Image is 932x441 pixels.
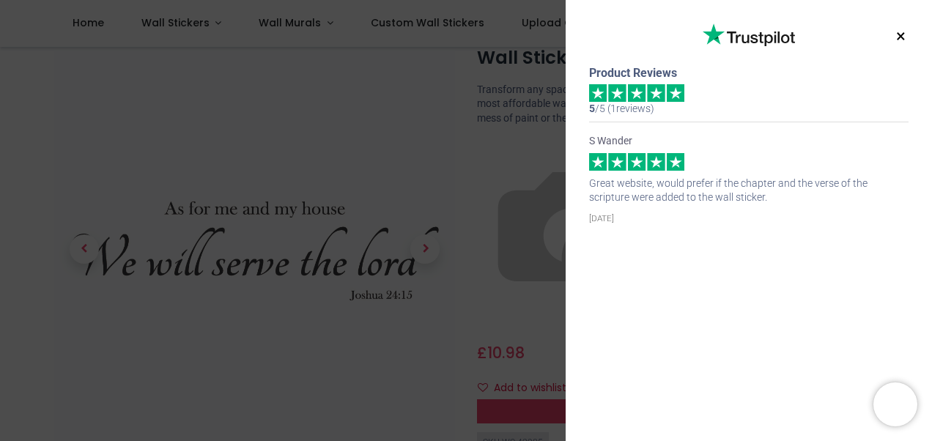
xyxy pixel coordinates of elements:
strong: S Wander [589,134,632,149]
p: Great website, would prefer if the chapter and the verse of the scripture were added to the wall ... [589,177,909,205]
button: × [892,23,910,50]
div: Product Reviews [589,65,909,81]
span: 5 [589,103,595,114]
iframe: Brevo live chat [873,382,917,426]
span: /5 ( 1 reviews) [589,103,654,114]
small: [DATE] [589,213,614,223]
